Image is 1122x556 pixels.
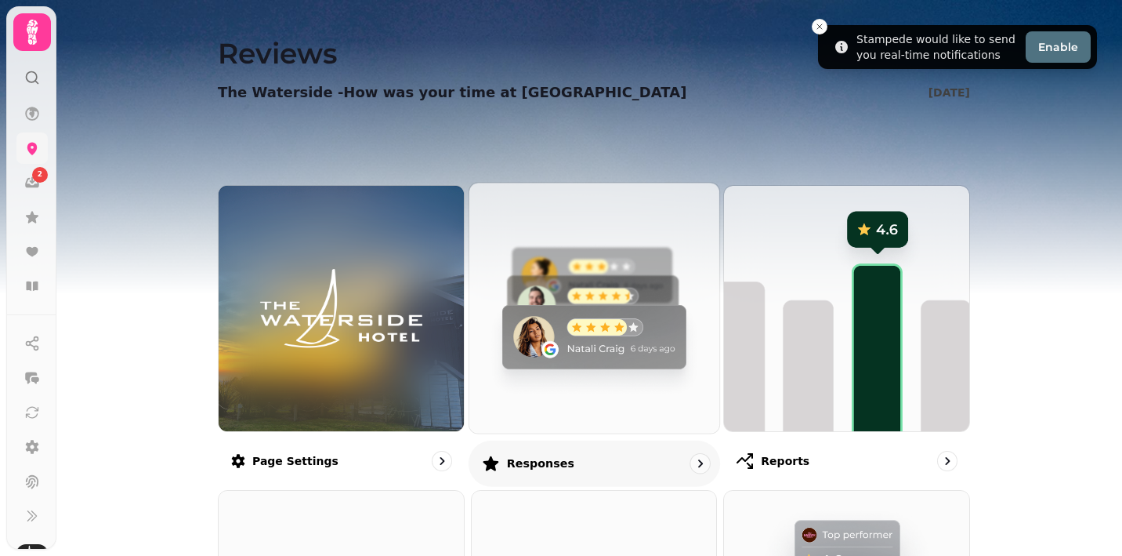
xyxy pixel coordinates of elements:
[928,85,970,100] p: [DATE]
[723,185,970,484] a: ReportsReports
[249,258,433,358] img: How was your time at The Waterside
[469,182,720,486] a: ResponsesResponses
[218,82,686,104] p: The Waterside - How was your time at [GEOGRAPHIC_DATA]
[724,186,969,431] img: Reports
[812,19,827,35] button: Close toast
[692,456,708,471] svg: go to
[16,167,48,198] a: 2
[506,456,574,471] p: Responses
[38,169,42,180] span: 2
[856,31,1019,63] div: Stampede would like to send you real-time notifications
[457,170,732,445] img: Responses
[1026,31,1091,63] button: Enable
[434,453,450,469] svg: go to
[252,453,338,469] p: Page settings
[939,453,955,469] svg: go to
[218,185,465,484] a: Page settingsHow was your time at The WatersidePage settings
[761,453,809,469] p: Reports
